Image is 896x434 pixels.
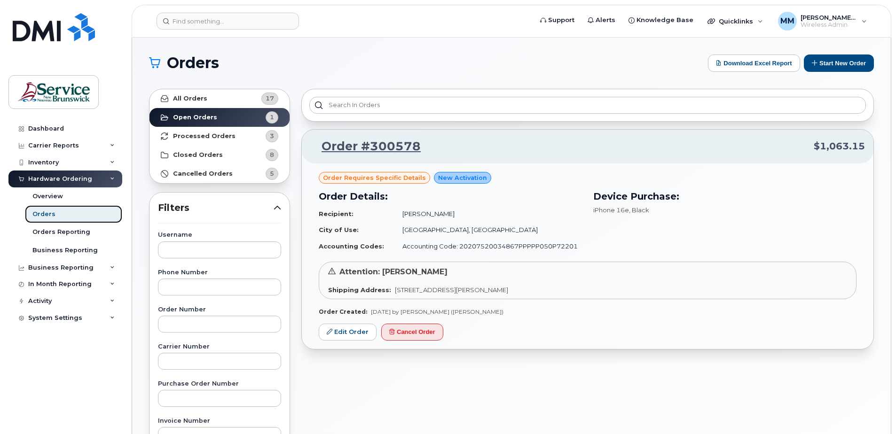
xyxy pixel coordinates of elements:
label: Invoice Number [158,418,281,424]
h3: Order Details: [319,189,582,203]
strong: Closed Orders [173,151,223,159]
span: 5 [270,169,274,178]
td: [GEOGRAPHIC_DATA], [GEOGRAPHIC_DATA] [394,222,582,238]
label: Username [158,232,281,238]
strong: City of Use: [319,226,359,233]
label: Carrier Number [158,344,281,350]
strong: Accounting Codes: [319,242,384,250]
h3: Device Purchase: [593,189,857,203]
span: iPhone 16e [593,206,629,214]
span: , Black [629,206,649,214]
a: Edit Order [319,324,377,341]
td: Accounting Code: 20207520034867PPPPP050P72201 [394,238,582,255]
strong: Open Orders [173,114,217,121]
span: Order requires Specific details [323,173,426,182]
button: Download Excel Report [708,54,800,72]
label: Phone Number [158,270,281,276]
label: Order Number [158,307,281,313]
span: Attention: [PERSON_NAME] [339,267,448,276]
a: Closed Orders8 [149,146,290,164]
strong: Cancelled Orders [173,170,233,178]
span: 3 [270,132,274,140]
a: Cancelled Orders5 [149,164,290,183]
span: 1 [270,113,274,122]
a: All Orders17 [149,89,290,108]
span: Orders [167,56,219,70]
span: 17 [266,94,274,103]
button: Start New Order [804,54,874,72]
span: [DATE] by [PERSON_NAME] ([PERSON_NAME]) [371,308,503,315]
strong: All Orders [173,95,207,102]
input: Search in orders [309,97,866,114]
span: $1,063.15 [814,139,865,153]
span: New Activation [438,173,487,182]
a: Order #300578 [310,138,421,155]
span: [STREET_ADDRESS][PERSON_NAME] [395,286,508,294]
span: 8 [270,150,274,159]
a: Open Orders1 [149,108,290,127]
button: Cancel Order [381,324,443,341]
span: Filters [158,201,274,215]
strong: Shipping Address: [328,286,391,294]
label: Purchase Order Number [158,381,281,387]
strong: Order Created: [319,308,367,315]
strong: Processed Orders [173,132,236,140]
a: Processed Orders3 [149,127,290,146]
td: [PERSON_NAME] [394,206,582,222]
strong: Recipient: [319,210,354,217]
